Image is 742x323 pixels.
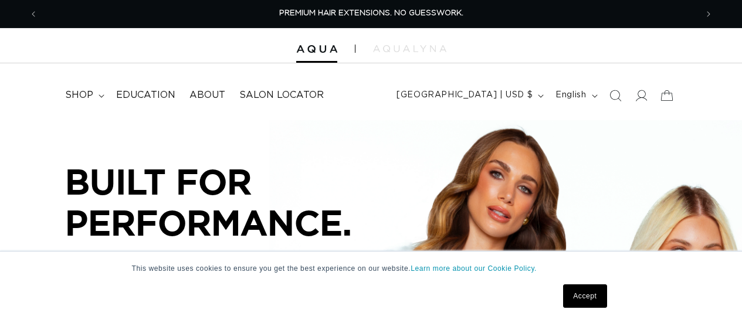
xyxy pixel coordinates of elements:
summary: shop [58,82,109,108]
p: This website uses cookies to ensure you get the best experience on our website. [132,263,611,274]
button: Next announcement [696,3,721,25]
a: Accept [563,284,607,308]
a: Education [109,82,182,108]
a: About [182,82,232,108]
span: Salon Locator [239,89,324,101]
span: shop [65,89,93,101]
a: Salon Locator [232,82,331,108]
button: English [548,84,602,107]
span: English [555,89,586,101]
summary: Search [602,83,628,108]
button: [GEOGRAPHIC_DATA] | USD $ [389,84,548,107]
span: Education [116,89,175,101]
span: [GEOGRAPHIC_DATA] | USD $ [397,89,533,101]
img: aqualyna.com [373,45,446,52]
span: PREMIUM HAIR EXTENSIONS. NO GUESSWORK. [279,9,463,17]
span: About [189,89,225,101]
a: Learn more about our Cookie Policy. [411,264,537,273]
button: Previous announcement [21,3,46,25]
img: Aqua Hair Extensions [296,45,337,53]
